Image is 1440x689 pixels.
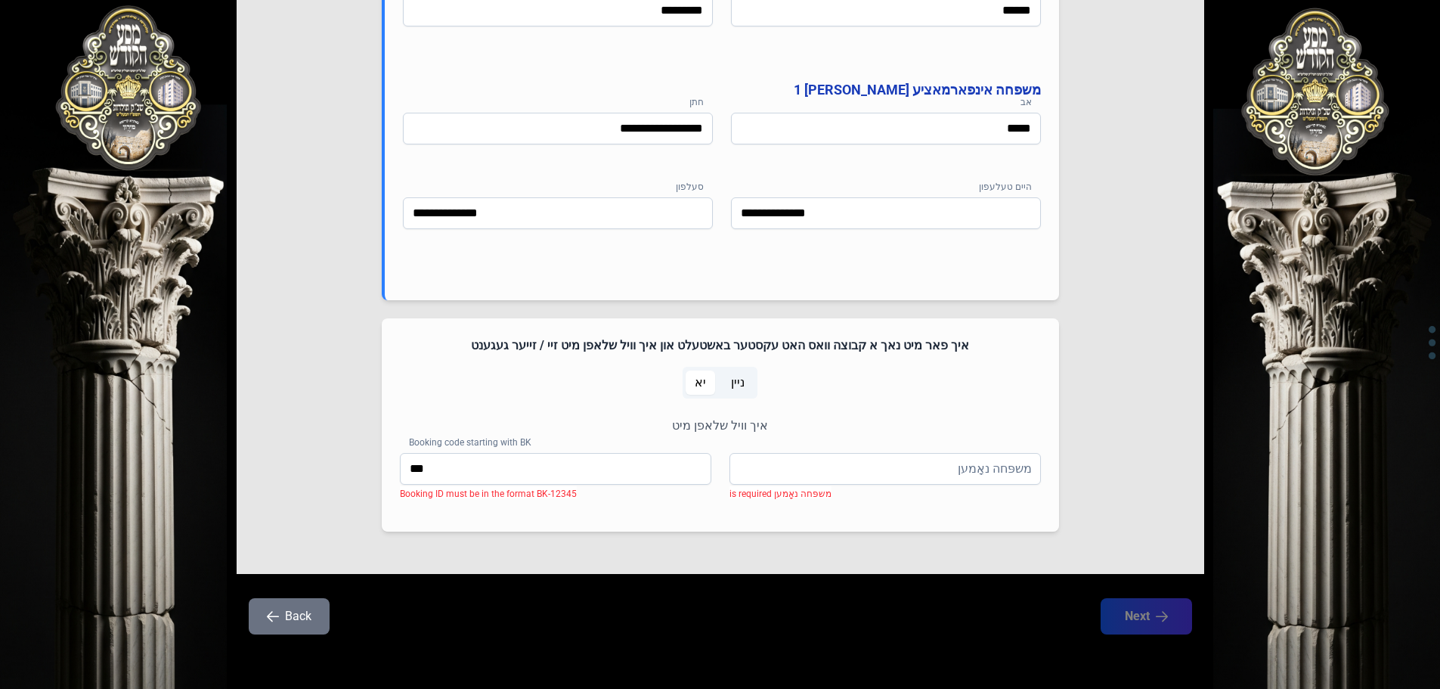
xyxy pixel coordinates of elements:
button: Back [249,598,330,635]
h4: משפחה אינפארמאציע [PERSON_NAME] 1 [403,79,1041,101]
span: יא [695,374,706,392]
p-togglebutton: ניין [719,367,757,399]
p: איך וויל שלאפן מיט [400,417,1041,435]
span: ניין [731,374,745,392]
span: Booking ID must be in the format BK-12345 [400,489,577,499]
p-togglebutton: יא [683,367,719,399]
h4: איך פאר מיט נאך א קבוצה וואס האט עקסטער באשטעלט און איך וויל שלאפן מיט זיי / זייער געגענט [400,337,1041,355]
span: משפּחה נאָמען is required [729,489,831,499]
button: Next [1101,598,1192,635]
